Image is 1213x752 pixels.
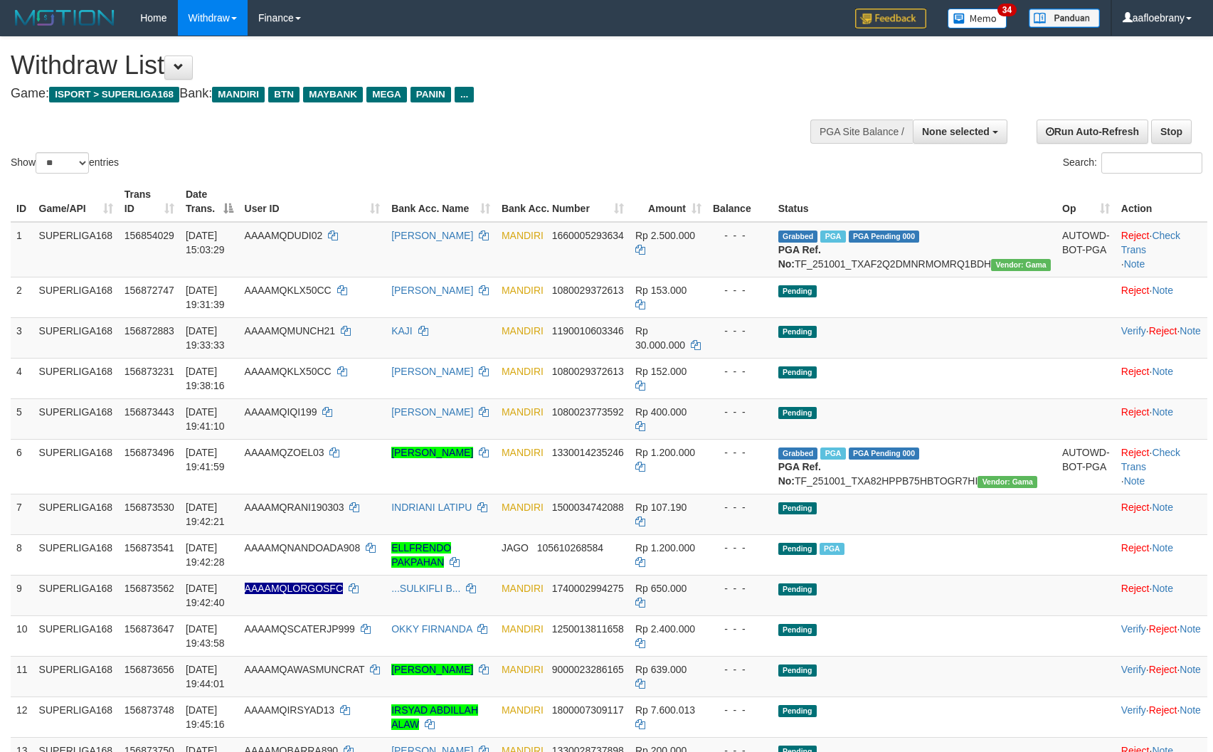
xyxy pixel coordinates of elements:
[978,476,1037,488] span: Vendor URL: https://trx31.1velocity.biz
[1121,230,1180,255] a: Check Trans
[773,439,1056,494] td: TF_251001_TXA82HPPB75HBTOGR7HI
[778,326,817,338] span: Pending
[11,152,119,174] label: Show entries
[186,366,225,391] span: [DATE] 19:38:16
[391,704,478,730] a: IRSYAD ABDILLAH ALAW
[1116,534,1207,575] td: ·
[245,623,355,635] span: AAAAMQSCATERJP999
[778,664,817,677] span: Pending
[713,500,767,514] div: - - -
[410,87,451,102] span: PANIN
[1121,542,1150,554] a: Reject
[1121,406,1150,418] a: Reject
[773,181,1056,222] th: Status
[778,448,818,460] span: Grabbed
[11,87,795,101] h4: Game: Bank:
[245,366,332,377] span: AAAAMQKLX50CC
[1180,325,1201,337] a: Note
[1056,439,1116,494] td: AUTOWD-BOT-PGA
[1121,447,1150,458] a: Reject
[778,583,817,595] span: Pending
[635,583,687,594] span: Rp 650.000
[1152,502,1173,513] a: Note
[1180,664,1201,675] a: Note
[635,325,685,351] span: Rp 30.000.000
[502,542,529,554] span: JAGO
[33,358,119,398] td: SUPERLIGA168
[1121,583,1150,594] a: Reject
[913,120,1007,144] button: None selected
[33,534,119,575] td: SUPERLIGA168
[125,664,174,675] span: 156873656
[11,534,33,575] td: 8
[997,4,1017,16] span: 34
[713,581,767,595] div: - - -
[1149,623,1177,635] a: Reject
[1116,181,1207,222] th: Action
[391,285,473,296] a: [PERSON_NAME]
[268,87,300,102] span: BTN
[552,230,624,241] span: Copy 1660005293634 to clipboard
[635,366,687,377] span: Rp 152.000
[33,181,119,222] th: Game/API: activate to sort column ascending
[1116,317,1207,358] td: · ·
[778,244,821,270] b: PGA Ref. No:
[125,704,174,716] span: 156873748
[502,623,544,635] span: MANDIRI
[33,222,119,277] td: SUPERLIGA168
[552,285,624,296] span: Copy 1080029372613 to clipboard
[391,542,451,568] a: ELLFRENDO PAKPAHAN
[778,543,817,555] span: Pending
[391,325,413,337] a: KAJI
[125,230,174,241] span: 156854029
[778,502,817,514] span: Pending
[713,445,767,460] div: - - -
[303,87,363,102] span: MAYBANK
[635,704,695,716] span: Rp 7.600.013
[713,622,767,636] div: - - -
[455,87,474,102] span: ...
[849,448,920,460] span: PGA Pending
[212,87,265,102] span: MANDIRI
[502,502,544,513] span: MANDIRI
[33,494,119,534] td: SUPERLIGA168
[11,697,33,737] td: 12
[1121,285,1150,296] a: Reject
[180,181,239,222] th: Date Trans.: activate to sort column descending
[552,406,624,418] span: Copy 1080023773592 to clipboard
[635,664,687,675] span: Rp 639.000
[1121,447,1180,472] a: Check Trans
[125,325,174,337] span: 156872883
[1180,704,1201,716] a: Note
[552,325,624,337] span: Copy 1190010603346 to clipboard
[496,181,630,222] th: Bank Acc. Number: activate to sort column ascending
[1152,366,1173,377] a: Note
[125,366,174,377] span: 156873231
[502,285,544,296] span: MANDIRI
[186,447,225,472] span: [DATE] 19:41:59
[1149,704,1177,716] a: Reject
[33,575,119,615] td: SUPERLIGA168
[245,542,361,554] span: AAAAMQNANDOADA908
[502,583,544,594] span: MANDIRI
[391,502,472,513] a: INDRIANI LATIPU
[1116,615,1207,656] td: · ·
[849,231,920,243] span: PGA Pending
[778,366,817,378] span: Pending
[245,325,336,337] span: AAAAMQMUNCH21
[186,406,225,432] span: [DATE] 19:41:10
[33,697,119,737] td: SUPERLIGA168
[11,575,33,615] td: 9
[125,447,174,458] span: 156873496
[245,583,343,594] span: Nama rekening ada tanda titik/strip, harap diedit
[1116,358,1207,398] td: ·
[11,277,33,317] td: 2
[552,583,624,594] span: Copy 1740002994275 to clipboard
[245,406,317,418] span: AAAAMQIQI199
[713,364,767,378] div: - - -
[11,317,33,358] td: 3
[33,656,119,697] td: SUPERLIGA168
[778,461,821,487] b: PGA Ref. No:
[186,325,225,351] span: [DATE] 19:33:33
[1116,697,1207,737] td: · ·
